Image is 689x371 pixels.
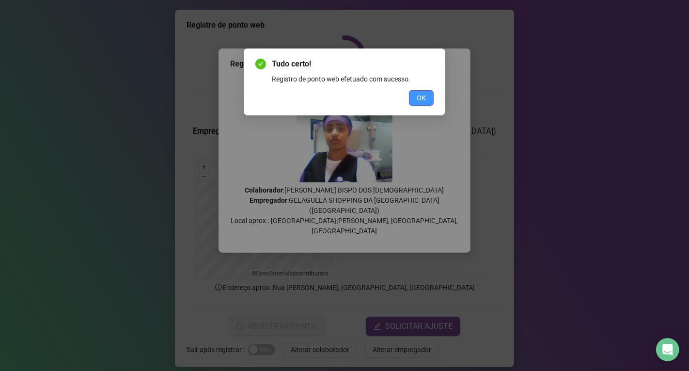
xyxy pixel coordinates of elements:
[656,338,679,361] div: Open Intercom Messenger
[417,93,426,103] span: OK
[272,58,434,70] span: Tudo certo!
[409,90,434,106] button: OK
[272,74,434,84] div: Registro de ponto web efetuado com sucesso.
[255,59,266,69] span: check-circle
